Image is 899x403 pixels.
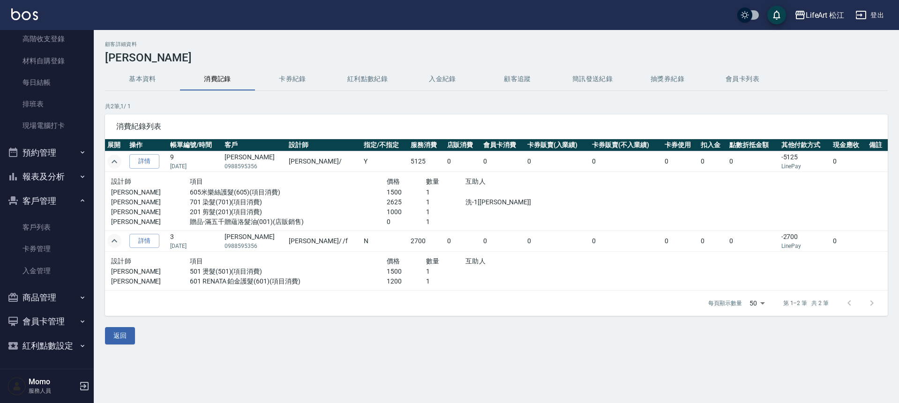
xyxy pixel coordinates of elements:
div: LifeArt 松江 [806,9,845,21]
th: 指定/不指定 [361,139,408,151]
p: 1 [426,187,465,197]
td: 0 [525,151,590,172]
span: 設計師 [111,178,131,185]
td: 9 [168,151,222,172]
a: 入金管理 [4,260,90,282]
button: 抽獎券紀錄 [630,68,705,90]
td: 0 [662,231,698,251]
span: 數量 [426,178,440,185]
p: 605米樂絲護髮(605)(項目消費) [190,187,387,197]
button: LifeArt 松江 [791,6,848,25]
p: 洗-1[[PERSON_NAME]] [465,197,584,207]
p: LinePay [781,242,828,250]
td: 0 [481,151,525,172]
td: 0 [831,151,867,172]
td: 0 [445,231,481,251]
button: expand row [107,234,121,248]
td: 2700 [408,231,444,251]
button: 紅利點數紀錄 [330,68,405,90]
span: 項目 [190,257,203,265]
p: 1 [426,267,465,276]
p: 1 [426,207,465,217]
button: 登出 [852,7,888,24]
a: 排班表 [4,93,90,115]
button: 報表及分析 [4,164,90,189]
td: 0 [590,231,662,251]
span: 價格 [387,257,400,265]
p: [PERSON_NAME] [111,207,190,217]
p: 0988595356 [225,242,284,250]
td: 0 [590,151,662,172]
th: 現金應收 [831,139,867,151]
button: expand row [107,155,121,169]
p: 每頁顯示數量 [708,299,742,307]
td: 5125 [408,151,444,172]
a: 客戶列表 [4,216,90,238]
th: 備註 [867,139,888,151]
p: 1 [426,217,465,227]
button: 基本資料 [105,68,180,90]
p: 0988595356 [225,162,284,171]
td: 0 [698,151,727,172]
button: 返回 [105,327,135,344]
div: 50 [746,291,768,316]
img: Person [7,377,26,396]
td: 0 [445,151,481,172]
p: 1 [426,197,465,207]
td: 0 [831,231,867,251]
p: [DATE] [170,242,220,250]
td: -2700 [779,231,831,251]
p: [PERSON_NAME] [111,217,190,227]
p: 201 剪髮(201)(項目消費) [190,207,387,217]
h2: 顧客詳細資料 [105,41,888,47]
span: 互助人 [465,178,486,185]
button: 會員卡列表 [705,68,780,90]
button: 商品管理 [4,285,90,310]
a: 現場電腦打卡 [4,115,90,136]
span: 價格 [387,178,400,185]
th: 操作 [127,139,168,151]
span: 數量 [426,257,440,265]
p: [DATE] [170,162,220,171]
p: 701 染髮(701)(項目消費) [190,197,387,207]
td: 0 [727,151,779,172]
img: Logo [11,8,38,20]
th: 服務消費 [408,139,444,151]
p: [PERSON_NAME] [111,267,190,276]
p: 1200 [387,276,426,286]
p: 共 2 筆, 1 / 1 [105,102,888,111]
p: [PERSON_NAME] [111,187,190,197]
p: 1000 [387,207,426,217]
td: [PERSON_NAME] [222,231,286,251]
span: 互助人 [465,257,486,265]
th: 設計師 [286,139,361,151]
td: 0 [698,231,727,251]
td: [PERSON_NAME] [222,151,286,172]
p: 601 RENATA 鉑金護髮(601)(項目消費) [190,276,387,286]
p: 0 [387,217,426,227]
button: 紅利點數設定 [4,334,90,358]
td: 0 [727,231,779,251]
th: 卡券販賣(入業績) [525,139,590,151]
p: LinePay [781,162,828,171]
th: 會員卡消費 [481,139,525,151]
button: 預約管理 [4,141,90,165]
button: 客戶管理 [4,189,90,213]
p: 1 [426,276,465,286]
p: 2625 [387,197,426,207]
td: [PERSON_NAME] / [286,151,361,172]
td: [PERSON_NAME] / /f [286,231,361,251]
a: 詳情 [129,234,159,248]
th: 帳單編號/時間 [168,139,222,151]
button: 簡訊發送紀錄 [555,68,630,90]
td: 0 [481,231,525,251]
th: 點數折抵金額 [727,139,779,151]
td: 0 [525,231,590,251]
span: 項目 [190,178,203,185]
p: 1500 [387,267,426,276]
a: 詳情 [129,154,159,169]
td: 3 [168,231,222,251]
a: 每日結帳 [4,72,90,93]
button: 入金紀錄 [405,68,480,90]
th: 卡券販賣(不入業績) [590,139,662,151]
